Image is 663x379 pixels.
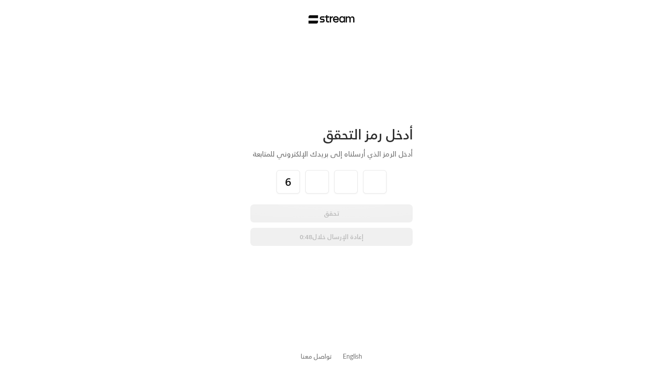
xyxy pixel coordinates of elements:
img: Stream Logo [308,15,355,24]
div: أدخل رمز التحقق [250,126,413,143]
a: تواصل معنا [301,351,332,362]
a: English [343,348,362,365]
button: تواصل معنا [301,351,332,361]
div: أدخل الرمز الذي أرسلناه إلى بريدك الإلكتروني للمتابعة [250,148,413,159]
